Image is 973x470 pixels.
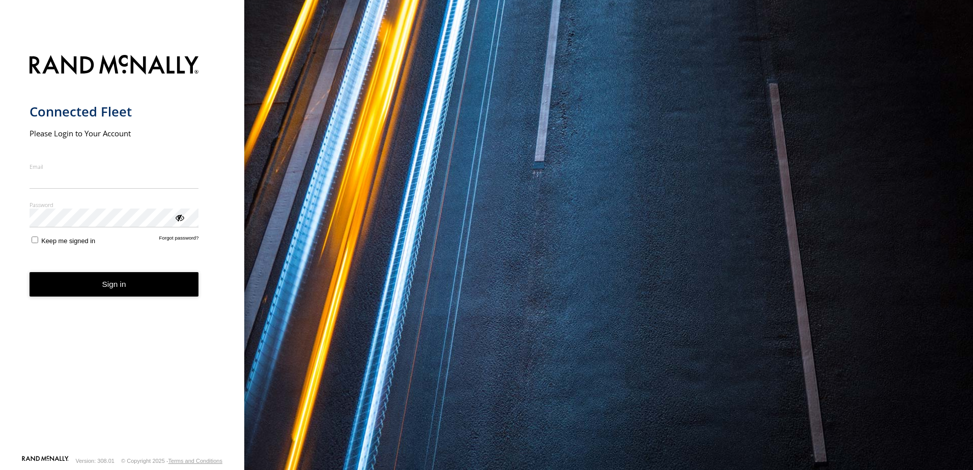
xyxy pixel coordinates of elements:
[41,237,95,245] span: Keep me signed in
[159,235,199,245] a: Forgot password?
[174,212,184,222] div: ViewPassword
[30,201,199,209] label: Password
[30,128,199,138] h2: Please Login to Your Account
[30,163,199,170] label: Email
[30,49,215,455] form: main
[32,237,38,243] input: Keep me signed in
[76,458,115,464] div: Version: 308.01
[30,272,199,297] button: Sign in
[30,103,199,120] h1: Connected Fleet
[22,456,69,466] a: Visit our Website
[121,458,222,464] div: © Copyright 2025 -
[30,53,199,79] img: Rand McNally
[168,458,222,464] a: Terms and Conditions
